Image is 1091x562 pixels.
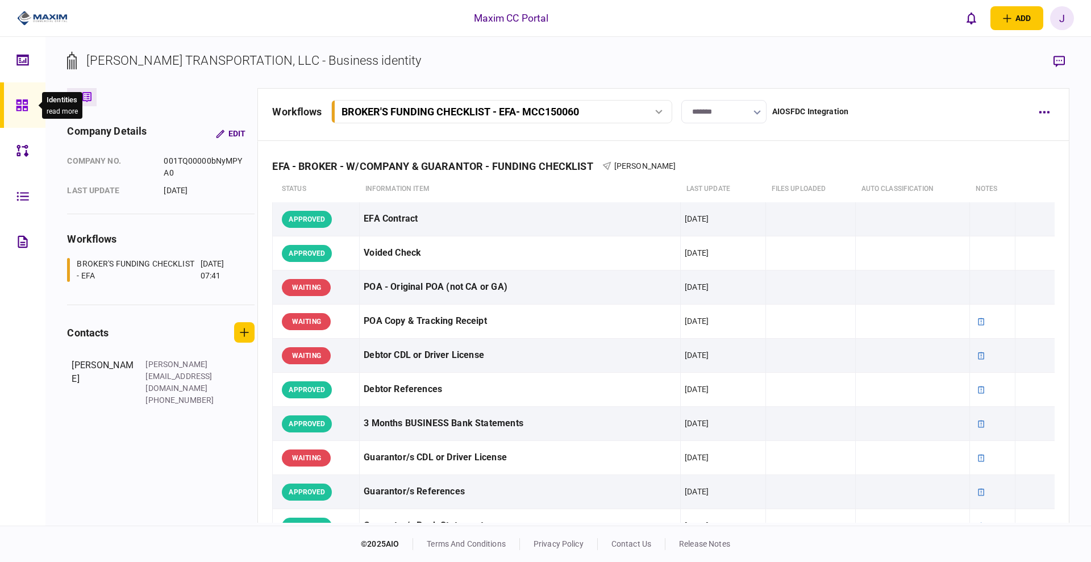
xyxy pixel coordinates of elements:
a: contact us [611,539,651,548]
div: BROKER'S FUNDING CHECKLIST - EFA [77,258,197,282]
div: [DATE] [685,384,709,395]
div: company details [67,123,147,144]
div: WAITING [282,313,331,330]
img: client company logo [17,10,68,27]
th: last update [681,176,766,202]
button: J [1050,6,1074,30]
div: EFA - BROKER - W/COMPANY & GUARANTOR - FUNDING CHECKLIST [272,160,602,172]
div: EFA Contract [364,206,676,232]
div: [DATE] [685,520,709,531]
button: read more [47,107,78,115]
div: APPROVED [282,518,332,535]
div: Guarantor/s References [364,479,676,505]
div: [DATE] [685,486,709,497]
div: APPROVED [282,381,332,398]
div: POA Copy & Tracking Receipt [364,309,676,334]
div: POA - Original POA (not CA or GA) [364,274,676,300]
span: [PERSON_NAME] [614,161,676,170]
div: AIOSFDC Integration [772,106,849,118]
div: last update [67,185,152,197]
a: privacy policy [534,539,584,548]
button: BROKER'S FUNDING CHECKLIST - EFA- MCC150060 [331,100,672,123]
div: [DATE] [685,213,709,224]
div: Identities [47,94,78,106]
div: [DATE] [685,247,709,259]
div: [PERSON_NAME] TRANSPORTATION, LLC - Business identity [86,51,421,70]
div: APPROVED [282,245,332,262]
div: WAITING [282,279,331,296]
div: workflows [272,104,322,119]
div: [PERSON_NAME] [72,359,134,406]
div: Debtor CDL or Driver License [364,343,676,368]
div: [PHONE_NUMBER] [145,394,219,406]
a: release notes [679,539,730,548]
div: APPROVED [282,415,332,432]
div: BROKER'S FUNDING CHECKLIST - EFA - MCC150060 [342,106,579,118]
div: Voided Check [364,240,676,266]
div: workflows [67,231,255,247]
div: Maxim CC Portal [474,11,549,26]
div: 001TQ00000bNyMPYA0 [164,155,246,179]
div: [DATE] [685,418,709,429]
div: Guarantor/s CDL or Driver License [364,445,676,471]
div: company no. [67,155,152,179]
button: open adding identity options [990,6,1043,30]
div: [PERSON_NAME][EMAIL_ADDRESS][DOMAIN_NAME] [145,359,219,394]
div: [DATE] [685,349,709,361]
div: Debtor References [364,377,676,402]
div: 3 Months BUSINESS Bank Statements [364,411,676,436]
div: [DATE] [685,452,709,463]
div: WAITING [282,347,331,364]
div: APPROVED [282,484,332,501]
div: [DATE] 07:41 [201,258,241,282]
div: APPROVED [282,211,332,228]
div: Guarantor/s Bank Statements [364,513,676,539]
th: status [273,176,360,202]
div: WAITING [282,449,331,467]
div: contacts [67,325,109,340]
div: [DATE] [685,281,709,293]
th: Information item [360,176,681,202]
th: auto classification [856,176,970,202]
div: © 2025 AIO [361,538,413,550]
div: [DATE] [685,315,709,327]
th: Files uploaded [766,176,856,202]
a: terms and conditions [427,539,506,548]
button: open notifications list [960,6,984,30]
div: [DATE] [164,185,246,197]
a: BROKER'S FUNDING CHECKLIST - EFA[DATE] 07:41 [67,258,240,282]
button: Edit [207,123,255,144]
th: notes [970,176,1015,202]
